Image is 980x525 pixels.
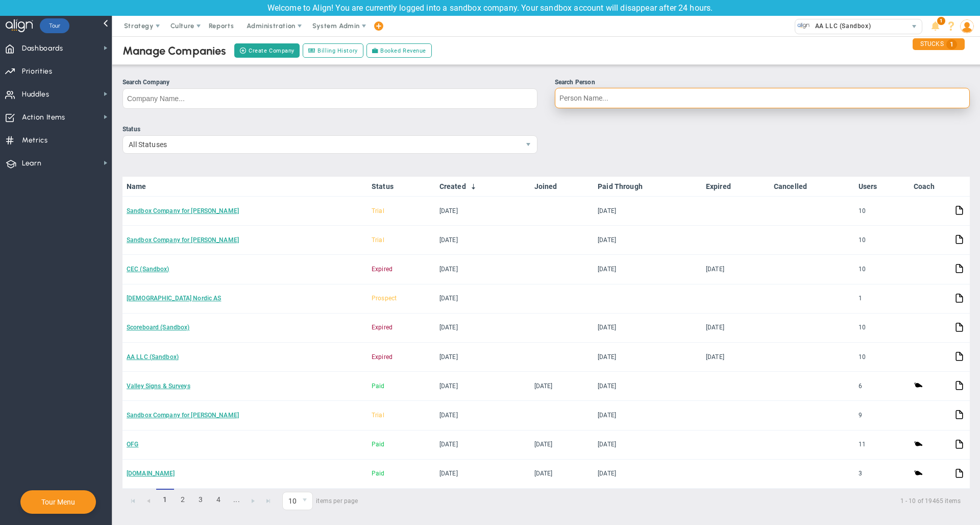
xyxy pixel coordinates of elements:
[594,431,702,460] td: [DATE]
[127,324,189,331] a: Scoreboard (Sandbox)
[298,492,312,510] span: select
[282,492,358,510] span: items per page
[530,431,594,460] td: [DATE]
[810,19,871,33] span: AA LLC (Sandbox)
[127,236,239,244] a: Sandbox Company for [PERSON_NAME]
[702,255,770,284] td: [DATE]
[555,78,970,87] div: Search Person
[312,22,360,30] span: System Admin
[192,489,210,511] a: 3
[854,284,910,314] td: 1
[170,22,194,30] span: Culture
[282,492,313,510] span: 0
[594,255,702,284] td: [DATE]
[283,492,298,510] span: 10
[204,16,239,36] span: Reports
[372,353,393,361] span: Expired
[372,236,384,244] span: Trial
[854,401,910,430] td: 9
[594,401,702,430] td: [DATE]
[946,39,957,50] span: 1
[127,207,239,214] a: Sandbox Company for [PERSON_NAME]
[520,136,537,153] span: select
[372,207,384,214] span: Trial
[854,343,910,372] td: 10
[435,343,530,372] td: [DATE]
[122,78,537,87] div: Search Company
[127,353,179,361] a: AA LLC (Sandbox)
[372,441,385,448] span: Paid
[854,197,910,226] td: 10
[706,182,766,190] a: Expired
[372,266,393,273] span: Expired
[372,470,385,477] span: Paid
[594,343,702,372] td: [DATE]
[435,431,530,460] td: [DATE]
[854,226,910,255] td: 10
[366,43,432,58] a: Booked Revenue
[534,182,590,190] a: Joined
[127,470,175,477] a: [DOMAIN_NAME]
[372,383,385,390] span: Paid
[854,255,910,284] td: 10
[22,153,41,174] span: Learn
[435,197,530,226] td: [DATE]
[555,88,970,108] input: Search Person
[435,284,530,314] td: [DATE]
[594,460,702,489] td: [DATE]
[960,19,974,33] img: 48978.Person.photo
[594,197,702,226] td: [DATE]
[127,266,169,273] a: CEC (Sandbox)
[594,226,702,255] td: [DATE]
[943,16,959,36] li: Help & Frequently Asked Questions (FAQ)
[22,38,63,59] span: Dashboards
[372,412,384,419] span: Trial
[174,489,192,511] a: 2
[22,61,53,82] span: Priorities
[854,314,910,343] td: 10
[127,441,138,448] a: OFG
[435,314,530,343] td: [DATE]
[127,412,239,419] a: Sandbox Company for [PERSON_NAME]
[124,22,154,30] span: Strategy
[372,324,393,331] span: Expired
[247,22,295,30] span: Administration
[127,383,190,390] a: Valley Signs & Surveys
[927,16,943,36] li: Announcements
[234,43,300,58] button: Create Company
[22,107,65,128] span: Action Items
[435,401,530,430] td: [DATE]
[372,182,431,190] a: Status
[22,130,48,151] span: Metrics
[854,460,910,489] td: 3
[854,372,910,401] td: 6
[228,489,246,511] a: ...
[22,84,50,105] span: Huddles
[937,17,945,25] span: 1
[435,226,530,255] td: [DATE]
[372,295,397,302] span: Prospect
[530,372,594,401] td: [DATE]
[774,182,850,190] a: Cancelled
[598,182,697,190] a: Paid Through
[907,19,922,34] span: select
[702,343,770,372] td: [DATE]
[156,489,174,511] span: 1
[594,372,702,401] td: [DATE]
[38,497,78,507] button: Tour Menu
[594,314,702,343] td: [DATE]
[435,460,530,489] td: [DATE]
[797,19,810,32] img: 33488.Company.photo
[914,182,946,190] a: Coach
[859,182,905,190] a: Users
[303,43,363,58] a: Billing History
[913,38,965,50] div: STUCKS
[530,460,594,489] td: [DATE]
[854,431,910,460] td: 11
[246,493,261,509] a: Go to the next page
[261,493,276,509] a: Go to the last page
[127,295,221,302] a: [DEMOGRAPHIC_DATA] Nordic AS
[122,125,537,134] div: Status
[371,495,961,507] span: 1 - 10 of 19465 items
[123,136,520,153] span: All Statuses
